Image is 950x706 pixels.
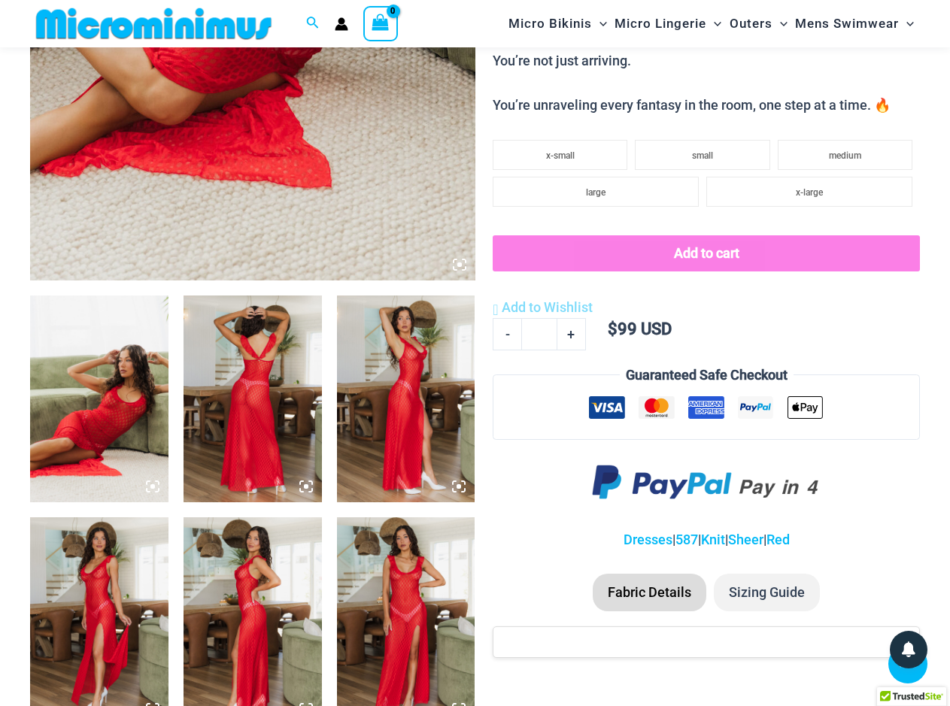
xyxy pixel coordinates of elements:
[493,235,920,271] button: Add to cart
[635,140,769,170] li: small
[714,574,820,611] li: Sizing Guide
[728,532,763,547] a: Sheer
[692,150,713,161] span: small
[675,532,698,547] a: 587
[615,5,706,43] span: Micro Lingerie
[546,150,575,161] span: x-small
[184,295,322,503] img: Sometimes Red 587 Dress
[608,320,618,338] span: $
[493,177,699,207] li: large
[899,5,914,43] span: Menu Toggle
[592,5,607,43] span: Menu Toggle
[772,5,788,43] span: Menu Toggle
[586,187,606,198] span: large
[508,5,592,43] span: Micro Bikinis
[505,5,611,43] a: Micro BikinisMenu ToggleMenu Toggle
[766,532,790,547] a: Red
[706,177,912,207] li: x-large
[620,364,794,386] legend: Guaranteed Safe Checkout
[493,140,627,170] li: x-small
[778,140,912,170] li: medium
[306,14,320,33] a: Search icon link
[701,532,725,547] a: Knit
[726,5,791,43] a: OutersMenu ToggleMenu Toggle
[493,296,593,319] a: Add to Wishlist
[829,150,861,161] span: medium
[502,2,920,45] nav: Site Navigation
[608,320,672,338] bdi: 99 USD
[493,318,521,350] a: -
[363,6,398,41] a: View Shopping Cart, empty
[730,5,772,43] span: Outers
[30,7,278,41] img: MM SHOP LOGO FLAT
[795,5,899,43] span: Mens Swimwear
[502,299,593,315] span: Add to Wishlist
[493,529,920,551] p: | | | |
[337,295,475,503] img: Sometimes Red 587 Dress
[706,5,721,43] span: Menu Toggle
[796,187,823,198] span: x-large
[335,17,348,31] a: Account icon link
[30,295,168,503] img: Sometimes Red 587 Dress
[521,318,557,350] input: Product quantity
[791,5,918,43] a: Mens SwimwearMenu ToggleMenu Toggle
[557,318,586,350] a: +
[593,574,706,611] li: Fabric Details
[624,532,672,547] a: Dresses
[611,5,725,43] a: Micro LingerieMenu ToggleMenu Toggle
